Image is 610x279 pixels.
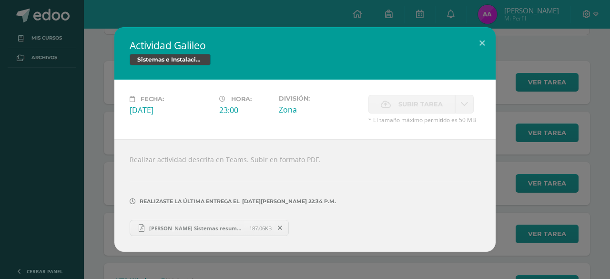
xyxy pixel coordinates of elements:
span: Subir tarea [398,95,443,113]
span: Remover entrega [272,223,288,233]
label: División: [279,95,361,102]
span: [PERSON_NAME] Sistemas resumen 4to B .pdf [144,225,249,232]
span: Fecha: [141,95,164,103]
a: [PERSON_NAME] Sistemas resumen 4to B .pdf 187.06KB [130,220,289,236]
h2: Actividad Galileo [130,39,480,52]
span: Sistemas e Instalación de Software [130,54,211,65]
span: [DATE][PERSON_NAME] 22:34 p.m. [240,201,336,202]
span: Hora: [231,95,252,103]
div: 23:00 [219,105,271,115]
div: Realizar actividad descrita en Teams. Subir en formato PDF. [114,139,496,252]
button: Close (Esc) [468,27,496,60]
a: La fecha de entrega ha expirado [455,95,474,114]
div: Zona [279,104,361,115]
div: [DATE] [130,105,212,115]
span: Realizaste la última entrega el [140,198,240,205]
span: 187.06KB [249,225,272,232]
span: * El tamaño máximo permitido es 50 MB [368,116,480,124]
label: La fecha de entrega ha expirado [368,95,455,114]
